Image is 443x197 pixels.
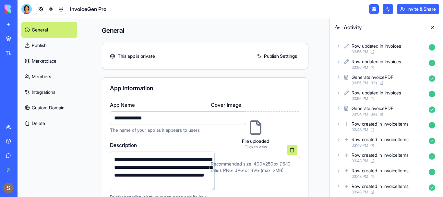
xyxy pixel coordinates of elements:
[397,4,439,14] button: Invite & Share
[110,101,246,109] label: App Name
[352,74,393,80] div: GenerateInvoicePDF
[352,43,401,49] div: Row updated in Invoices
[352,190,368,195] span: 03:43 PM
[21,53,77,69] a: Marketplace
[352,152,409,158] div: Row created in InvoiceItems
[352,90,401,96] div: Row updated in Invoices
[21,100,77,116] a: Custom Domain
[110,127,246,133] p: The name of your app as it appears to users
[70,5,106,13] span: InvoiceGen Pro
[102,26,308,35] h4: General
[344,23,424,31] span: Activity
[352,105,393,112] div: GenerateInvoicePDF
[352,167,409,174] div: Row created in InvoiceItems
[352,136,409,143] div: Row created in InvoiceItems
[118,53,155,59] span: This app is private
[110,141,215,149] label: Description
[21,84,77,100] a: Integrations
[352,80,368,86] span: 03:55 PM
[352,49,368,55] span: 03:56 PM
[352,174,368,179] span: 03:43 PM
[254,51,300,61] a: Publish Settings
[352,96,368,101] span: 03:55 PM
[371,112,377,117] span: 34 s
[352,183,409,190] div: Row created in InvoiceItems
[371,80,377,86] span: 32 s
[352,112,368,117] span: 03:54 PM
[211,101,300,109] label: Cover Image
[21,22,77,38] a: General
[211,111,300,158] div: File uploadedClick to view
[242,144,269,150] p: Click to view
[110,85,300,91] div: App Information
[352,127,368,132] span: 03:43 PM
[21,38,77,53] a: Publish
[5,5,45,14] img: logo
[352,58,401,65] div: Row updated in Invoices
[21,116,77,131] button: Delete
[352,158,368,164] span: 03:43 PM
[352,65,368,70] span: 03:56 PM
[352,121,409,127] div: Row created in InvoiceItems
[352,143,368,148] span: 03:43 PM
[3,183,14,193] img: ACg8ocJfSELpddJQHlcLx2O9BjICdVdpofdURdIf8qSDghStfEln4SHr=s96-c
[211,161,300,174] p: Recommended size: 400x250px (16:10 ratio). PNG, JPG or SVG (max. 2MB)
[21,69,77,84] a: Members
[242,138,269,144] p: File uploaded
